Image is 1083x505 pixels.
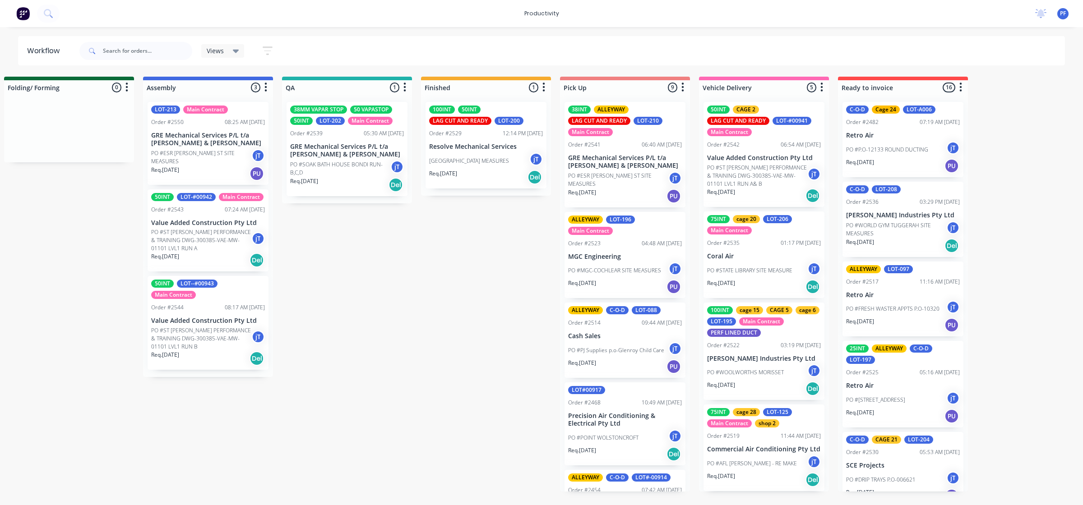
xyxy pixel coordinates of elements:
p: Req. [DATE] [568,188,596,197]
p: PO #STATE LIBRARY SITE MEASURE [707,266,792,275]
div: 03:19 PM [DATE] [781,341,821,349]
div: C-O-D [606,306,629,314]
div: LOT--#00943 [177,280,218,288]
div: LOT-097 [884,265,913,273]
div: 03:29 PM [DATE] [920,198,960,206]
p: Coral Air [707,252,821,260]
div: LOT-213Main ContractOrder #255008:25 AM [DATE]GRE Mechanical Services P/L t/a [PERSON_NAME] & [PE... [148,102,268,185]
div: Order #2530 [846,448,879,456]
div: Order #2514 [568,319,601,327]
p: PO #WOOLWORTHS MORISSET [707,368,784,376]
p: Req. [DATE] [707,279,735,287]
div: C-O-D [606,473,629,482]
p: Req. [DATE] [846,317,874,326]
p: Req. [DATE] [429,170,457,178]
div: ALLEYWAYC-O-DLOT-088Order #251409:44 AM [DATE]Cash SalesPO #PJ Supplies p.o-Glenroy Child CarejTR... [565,303,685,378]
div: PU [666,280,681,294]
div: Order #2539 [290,129,323,138]
div: LOT-206 [763,215,792,223]
p: PO #WORLD GYM TUGGERAH SITE MEASURES [846,221,946,238]
div: LOT-213 [151,106,180,114]
div: jT [251,330,265,344]
div: jT [946,221,960,234]
div: 07:42 AM [DATE] [642,486,682,494]
div: PU [944,159,959,173]
div: PU [666,189,681,203]
div: jT [807,167,821,181]
div: LOT-#00942 [177,193,216,201]
div: LOT-A006 [903,106,935,114]
div: jT [946,300,960,314]
div: Order #2542 [707,141,740,149]
div: Order #2519 [707,432,740,440]
div: LAG CUT AND READY [429,117,491,125]
div: LOT#00917 [568,386,605,394]
div: 100INTcage 15CAGE 5cage 6LOT-195Main ContractPERF LINED DUCTOrder #252203:19 PM [DATE][PERSON_NAM... [703,303,824,400]
div: Order #2525 [846,368,879,376]
p: Cash Sales [568,332,682,340]
div: Del [944,239,959,253]
p: Req. [DATE] [151,351,179,359]
div: LOT-196 [606,216,635,224]
div: Cage 24 [872,106,900,114]
div: Order #2517 [846,278,879,286]
div: PU [944,318,959,332]
div: 07:19 AM [DATE] [920,118,960,126]
p: Commercial Air Conditioning Pty Ltd [707,445,821,453]
p: PO #POINT WOLSTONCROFT [568,434,639,442]
div: 50INTLOT-#00942Main ContractOrder #254307:24 AM [DATE]Value Added Construction Pty LtdPO #ST [PER... [148,189,268,272]
div: jT [807,364,821,377]
div: LOT-204 [904,436,933,444]
p: PO #FRESH WASTER APPTS P.O-10320 [846,305,940,313]
div: 05:16 AM [DATE] [920,368,960,376]
div: Del [805,188,820,203]
div: PU [250,166,264,181]
span: Views [207,46,224,55]
div: C-O-DLOT-208Order #253603:29 PM [DATE][PERSON_NAME] Industries Pty LtdPO #WORLD GYM TUGGERAH SITE... [842,182,963,257]
p: PO #AFL [PERSON_NAME] - RE MAKE [707,459,797,468]
div: 38MM VAPAR STOP50 VAPASTOP50INTLOT-202Main ContractOrder #253905:30 AM [DATE]GRE Mechanical Servi... [287,102,407,196]
div: Del [250,351,264,366]
p: Retro Air [846,291,960,299]
div: Main Contract [568,227,613,235]
div: ALLEYWAY [568,216,603,224]
div: CAGE 2 [733,106,759,114]
p: Req. [DATE] [846,238,874,246]
div: CAGE 21 [872,436,901,444]
p: Req. [DATE] [290,177,318,185]
div: C-O-D [910,344,932,353]
p: PO #PJ Supplies p.o-Glenroy Child Care [568,346,664,354]
div: 50 VAPASTOP [350,106,392,114]
div: Del [805,280,820,294]
div: Order #2468 [568,399,601,407]
div: 100INT [707,306,733,314]
div: 04:48 AM [DATE] [642,239,682,248]
p: PO #ST [PERSON_NAME] PERFORMANCE & TRAINING DWG-300385-VAE-MW-01101 LVL1 RUN A [151,228,251,252]
div: Order #2544 [151,303,184,312]
div: 75INTcage 28LOT-125Main Contractshop 2Order #251911:44 AM [DATE]Commercial Air Conditioning Pty L... [703,404,824,491]
div: cage 28 [733,408,760,416]
div: Del [805,473,820,487]
div: 38MM VAPAR STOP [290,106,347,114]
div: Order #2522 [707,341,740,349]
p: PO #P.O-12133 ROUND DUCTING [846,146,928,154]
div: C-O-D [846,185,869,193]
div: ALLEYWAY [568,473,603,482]
div: Del [666,447,681,461]
p: GRE Mechanical Services P/L t/a [PERSON_NAME] & [PERSON_NAME] [290,143,404,158]
div: Order #2523 [568,239,601,248]
p: Retro Air [846,382,960,390]
div: Main Contract [348,117,393,125]
p: PO #ST [PERSON_NAME] PERFORMANCE & TRAINING DWG-300385-VAE-MW-01101 LVL1 RUN B [151,326,251,351]
div: jT [668,429,682,443]
div: Order #2482 [846,118,879,126]
p: Resolve Mechanical Services [429,143,543,151]
div: PU [944,489,959,503]
div: Main Contract [151,291,196,299]
span: PF [1060,9,1066,18]
div: LAG CUT AND READY [707,117,769,125]
p: PO #[STREET_ADDRESS] [846,396,905,404]
div: LOT-#00941 [773,117,811,125]
p: Value Added Construction Pty Ltd [151,219,265,227]
p: PO #ESR [PERSON_NAME] ST SITE MEASURES [568,172,668,188]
